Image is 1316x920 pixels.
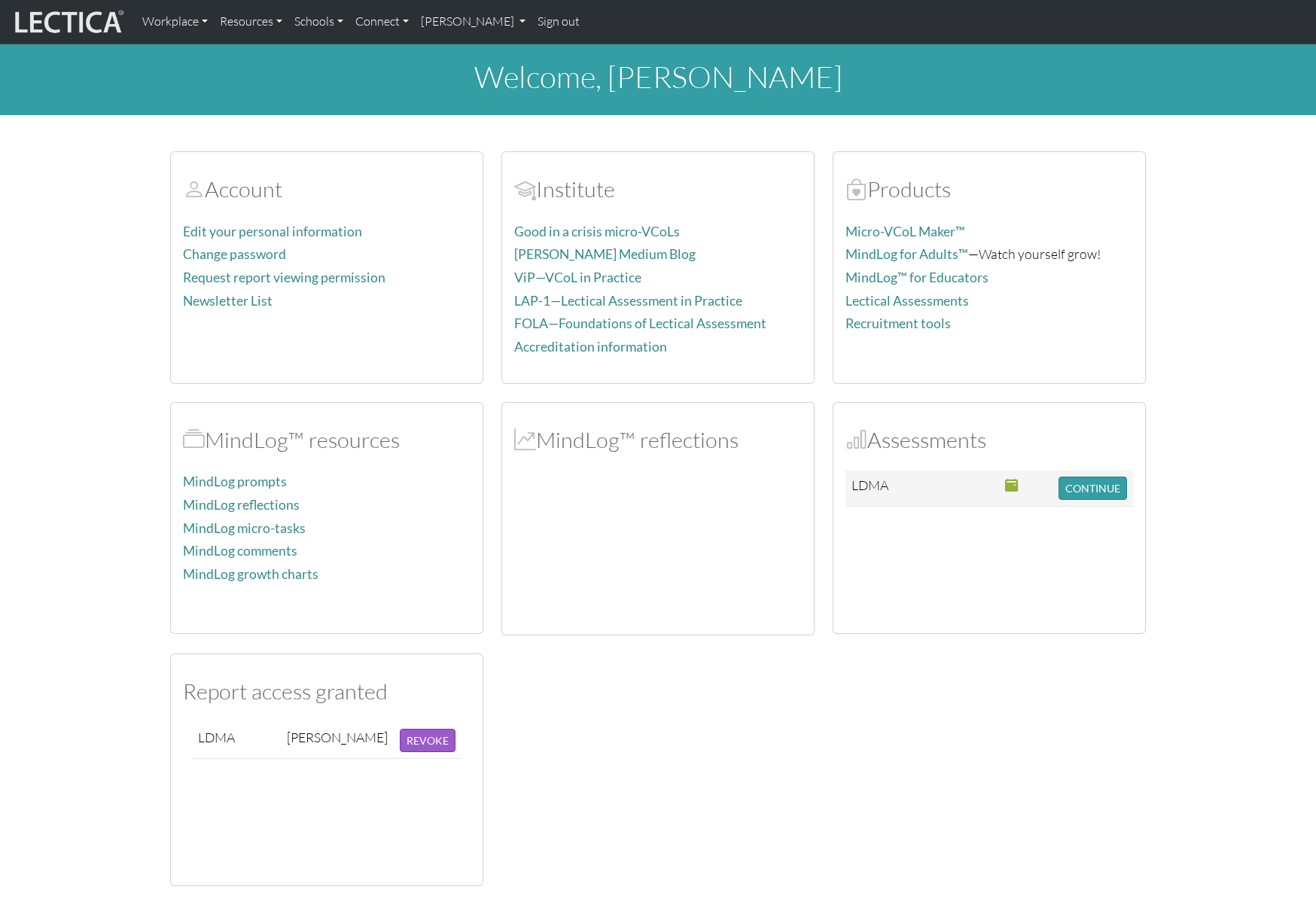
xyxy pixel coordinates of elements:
a: [PERSON_NAME] Medium Blog [514,246,696,262]
a: MindLog prompts [183,474,287,489]
a: LAP-1—Lectical Assessment in Practice [514,293,742,309]
a: MindLog™ for Educators [845,270,989,285]
a: Newsletter List [183,293,273,309]
span: Account [514,175,536,203]
button: CONTINUE [1059,477,1127,500]
a: [PERSON_NAME] [415,6,532,38]
span: Assessments [845,426,867,453]
a: MindLog micro-tasks [183,520,306,536]
h2: Products [845,176,1133,203]
a: Request report viewing permission [183,270,385,285]
h2: Institute [514,176,802,203]
img: lecticalive [11,8,124,36]
a: MindLog comments [183,543,297,559]
span: MindLog [514,426,536,453]
a: MindLog reflections [183,497,300,513]
a: Edit your personal information [183,224,362,239]
a: Lectical Assessments [845,293,969,309]
td: LDMA [845,471,908,507]
a: Accreditation information [514,339,667,355]
button: REVOKE [400,729,455,752]
h2: MindLog™ resources [183,427,471,453]
a: Workplace [136,6,214,38]
a: Recruitment tools [845,315,951,331]
a: FOLA—Foundations of Lectical Assessment [514,315,766,331]
div: [PERSON_NAME] [287,729,388,746]
a: Change password [183,246,286,262]
h2: Assessments [845,427,1133,453]
a: Sign out [532,6,586,38]
span: Products [845,175,867,203]
a: ViP—VCoL in Practice [514,270,641,285]
h2: MindLog™ reflections [514,427,802,453]
span: This Assessment closes on: 2025-10-13 21:00 [1005,477,1019,493]
a: MindLog for Adults™ [845,246,968,262]
h2: Account [183,176,471,203]
span: MindLog™ resources [183,426,205,453]
a: MindLog growth charts [183,566,318,582]
span: Account [183,175,205,203]
a: Micro-VCoL Maker™ [845,224,965,239]
a: Schools [288,6,349,38]
p: —Watch yourself grow! [845,243,1133,265]
a: Good in a crisis micro-VCoLs [514,224,680,239]
td: LDMA [192,723,281,759]
a: Connect [349,6,415,38]
h2: Report access granted [183,678,471,705]
a: Resources [214,6,288,38]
